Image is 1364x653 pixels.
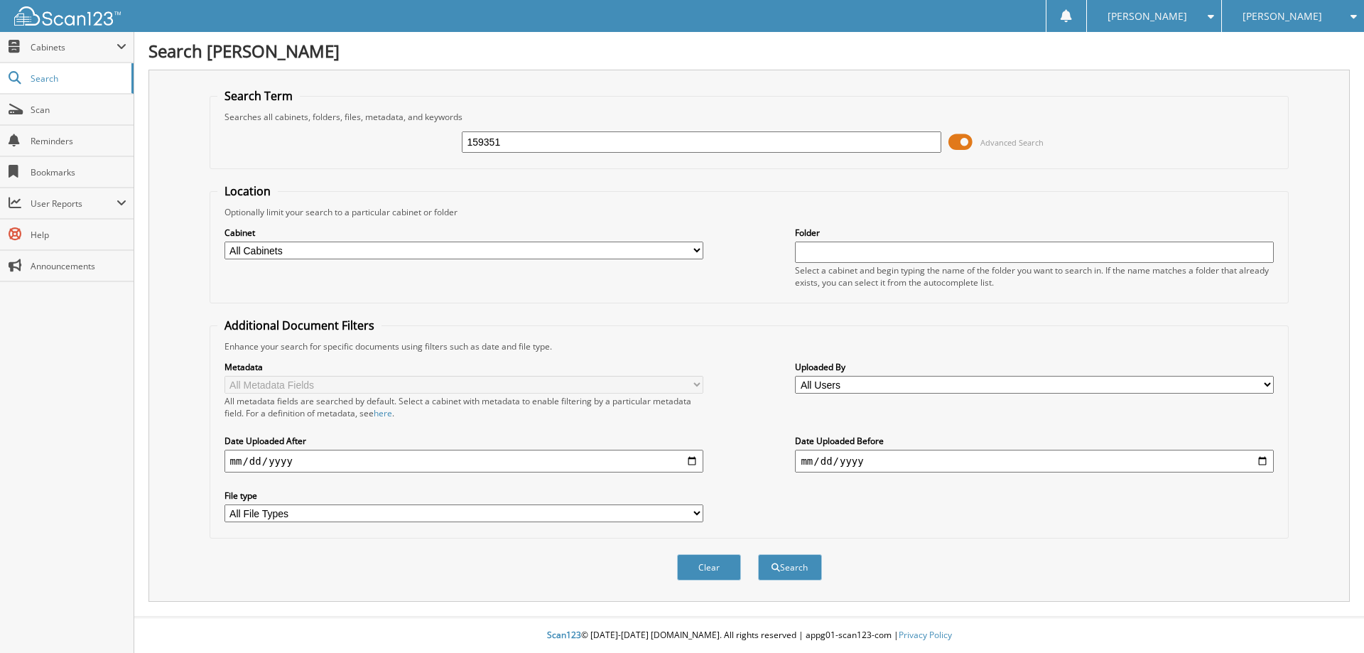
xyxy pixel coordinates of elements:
label: Cabinet [224,227,703,239]
span: Scan123 [547,629,581,641]
legend: Location [217,183,278,199]
a: here [374,407,392,419]
span: Bookmarks [31,166,126,178]
iframe: Chat Widget [1293,585,1364,653]
label: Uploaded By [795,361,1274,373]
span: User Reports [31,198,117,210]
div: Optionally limit your search to a particular cabinet or folder [217,206,1282,218]
span: Announcements [31,260,126,272]
span: Help [31,229,126,241]
a: Privacy Policy [899,629,952,641]
span: [PERSON_NAME] [1108,12,1187,21]
span: Reminders [31,135,126,147]
legend: Search Term [217,88,300,104]
div: All metadata fields are searched by default. Select a cabinet with metadata to enable filtering b... [224,395,703,419]
legend: Additional Document Filters [217,318,381,333]
div: Searches all cabinets, folders, files, metadata, and keywords [217,111,1282,123]
span: Advanced Search [980,137,1044,148]
label: Date Uploaded After [224,435,703,447]
div: Select a cabinet and begin typing the name of the folder you want to search in. If the name match... [795,264,1274,288]
img: scan123-logo-white.svg [14,6,121,26]
span: Scan [31,104,126,116]
label: Folder [795,227,1274,239]
button: Clear [677,554,741,581]
h1: Search [PERSON_NAME] [148,39,1350,63]
label: Date Uploaded Before [795,435,1274,447]
label: File type [224,490,703,502]
div: Enhance your search for specific documents using filters such as date and file type. [217,340,1282,352]
button: Search [758,554,822,581]
span: Search [31,72,124,85]
span: Cabinets [31,41,117,53]
input: end [795,450,1274,473]
div: © [DATE]-[DATE] [DOMAIN_NAME]. All rights reserved | appg01-scan123-com | [134,618,1364,653]
span: [PERSON_NAME] [1243,12,1322,21]
input: start [224,450,703,473]
label: Metadata [224,361,703,373]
